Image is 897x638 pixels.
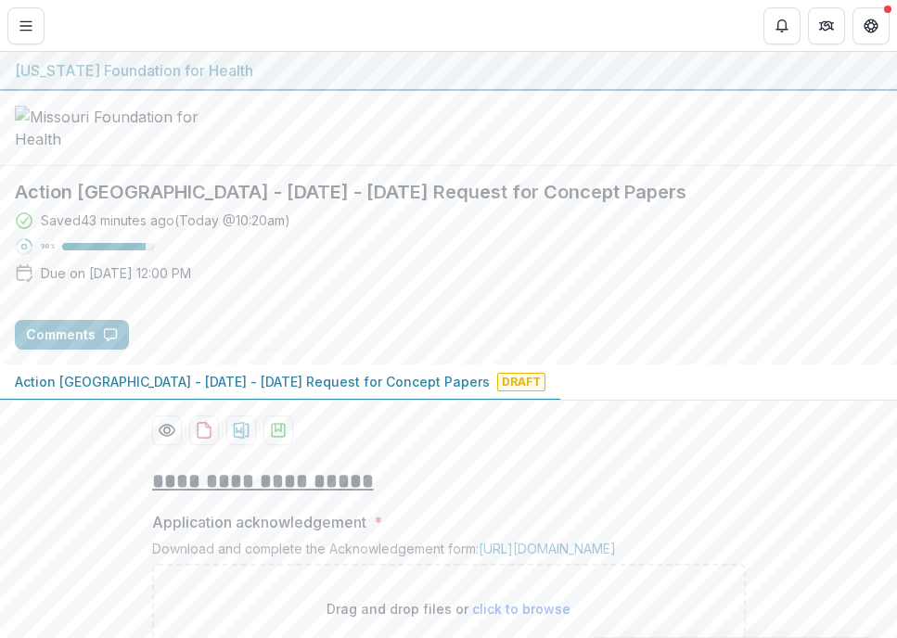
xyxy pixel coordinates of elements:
div: [US_STATE] Foundation for Health [15,59,882,82]
button: Answer Suggestions [136,320,316,350]
div: Download and complete the Acknowledgement form: [152,541,746,564]
a: [URL][DOMAIN_NAME] [479,541,616,556]
button: Notifications [763,7,801,45]
p: Due on [DATE] 12:00 PM [41,263,191,283]
button: Get Help [852,7,890,45]
button: Comments [15,320,129,350]
button: Partners [808,7,845,45]
button: download-proposal [189,415,219,445]
p: Drag and drop files or [327,599,570,619]
img: Missouri Foundation for Health [15,106,200,150]
p: Action [GEOGRAPHIC_DATA] - [DATE] - [DATE] Request for Concept Papers [15,372,490,391]
span: Draft [497,373,545,391]
button: Preview 8f653e4d-6953-422a-8de2-3f14486a6380-0.pdf [152,415,182,445]
h2: Action [GEOGRAPHIC_DATA] - [DATE] - [DATE] Request for Concept Papers [15,181,882,203]
span: click to browse [472,601,570,617]
p: Application acknowledgement [152,511,366,533]
button: download-proposal [263,415,293,445]
p: 90 % [41,240,55,253]
button: download-proposal [226,415,256,445]
div: Saved 43 minutes ago ( Today @ 10:20am ) [41,211,290,230]
button: Toggle Menu [7,7,45,45]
